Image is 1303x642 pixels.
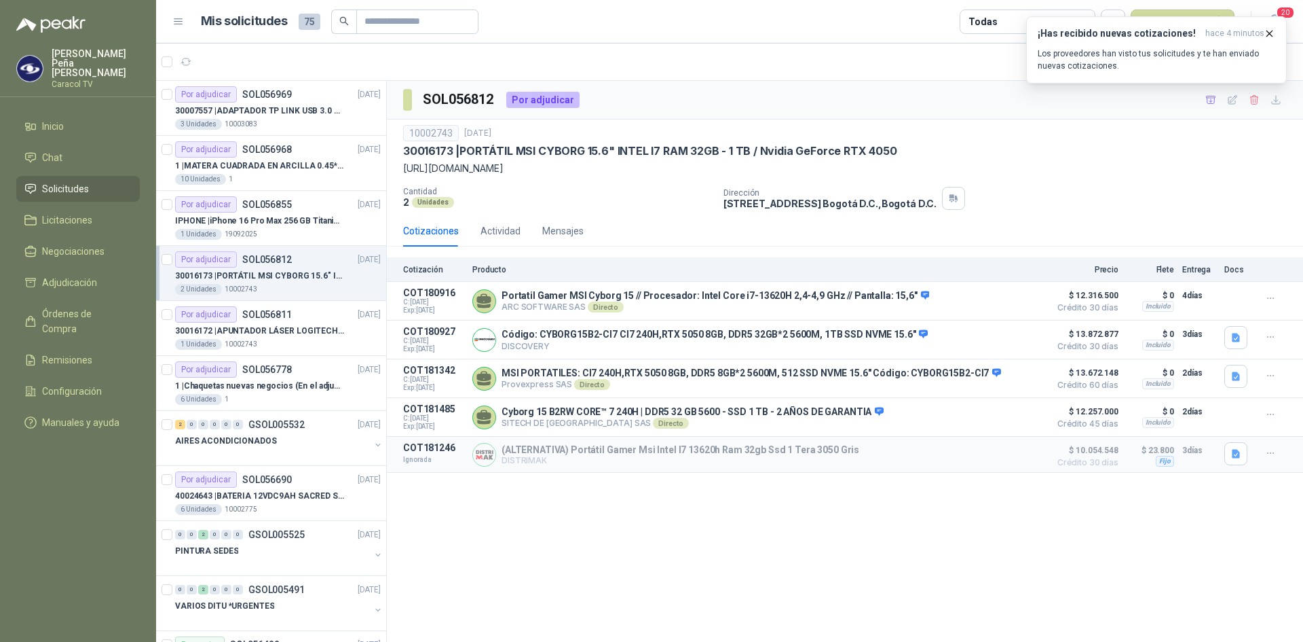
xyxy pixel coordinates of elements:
[175,86,237,103] div: Por adjudicar
[502,329,928,341] p: Código: CYBORG15B2-CI7 CI7 240H,RTX 5050 8GB, DDR5 32GB*2 5600M, 1TB SSD NVME 15.6"
[464,127,491,140] p: [DATE]
[16,238,140,264] a: Negociaciones
[17,56,43,82] img: Company Logo
[156,301,386,356] a: Por adjudicarSOL056811[DATE] 30016172 |APUNTADOR LÁSER LOGITECH R4001 Unidades10002743
[502,444,859,455] p: (ALTERNATIVA) Portátil Gamer Msi Intel I7 13620h Ram 32gb Ssd 1 Tera 3050 Gris
[242,200,292,209] p: SOL056855
[358,198,381,211] p: [DATE]
[175,251,237,268] div: Por adjudicar
[403,345,464,353] span: Exp: [DATE]
[42,181,89,196] span: Solicitudes
[42,306,127,336] span: Órdenes de Compra
[358,363,381,376] p: [DATE]
[198,585,208,594] div: 2
[242,365,292,374] p: SOL056778
[16,301,140,342] a: Órdenes de Compra
[653,418,689,429] div: Directo
[175,229,222,240] div: 1 Unidades
[175,527,383,570] a: 0 0 2 0 0 0 GSOL005525[DATE] PINTURA SEDES
[210,585,220,594] div: 0
[1051,342,1118,351] span: Crédito 30 días
[242,90,292,99] p: SOL056969
[1051,304,1118,312] span: Crédito 30 días
[242,475,292,484] p: SOL056690
[1276,6,1295,19] span: 20
[175,196,237,213] div: Por adjudicar
[723,198,937,209] p: [STREET_ADDRESS] Bogotá D.C. , Bogotá D.C.
[1051,265,1118,274] p: Precio
[506,92,580,108] div: Por adjudicar
[1051,420,1118,428] span: Crédito 45 días
[42,415,119,430] span: Manuales y ayuda
[229,174,233,185] p: 1
[1142,378,1174,389] div: Incluido
[175,545,238,558] p: PINTURA SEDES
[175,270,344,283] p: 30016173 | PORTÁTIL MSI CYBORG 15.6" INTEL I7 RAM 32GB - 1 TB / Nvidia GeForce RTX 4050
[403,453,464,467] p: Ignorada
[16,347,140,373] a: Remisiones
[723,188,937,198] p: Dirección
[225,394,229,405] p: 1
[225,284,257,295] p: 10002743
[175,215,344,228] p: IPHONE | iPhone 16 Pro Max 256 GB Titanio Natural
[403,404,464,414] p: COT181485
[16,207,140,233] a: Licitaciones
[1182,326,1216,342] p: 3 días
[42,384,102,399] span: Configuración
[412,197,454,208] div: Unidades
[198,530,208,539] div: 2
[473,444,495,466] img: Company Logo
[248,530,305,539] p: GSOL005525
[502,455,859,465] p: DISTRIMAK
[1127,287,1174,304] p: $ 0
[156,136,386,191] a: Por adjudicarSOL056968[DATE] 1 |MATERA CUADRADA EN ARCILLA 0.45*0.45*0.4010 Unidades1
[16,113,140,139] a: Inicio
[175,105,344,118] p: 30007557 | ADAPTADOR TP LINK USB 3.0 A RJ45 1GB WINDOWS
[175,530,185,539] div: 0
[358,529,381,541] p: [DATE]
[221,420,231,429] div: 0
[403,265,464,274] p: Cotización
[42,119,64,134] span: Inicio
[403,125,459,141] div: 10002743
[339,16,349,26] span: search
[502,368,1001,380] p: MSI PORTATILES: CI7 240H,RTX 5050 8GB, DDR5 8GB*2 5600M, 512 SSD NVME 15.6" Código: CYBORG15B2-CI7
[403,161,1287,176] p: [URL][DOMAIN_NAME]
[201,12,288,31] h1: Mis solicitudes
[358,418,381,431] p: [DATE]
[210,420,220,429] div: 0
[42,213,92,228] span: Licitaciones
[175,394,222,405] div: 6 Unidades
[242,255,292,264] p: SOL056812
[175,325,344,338] p: 30016172 | APUNTADOR LÁSER LOGITECH R400
[403,144,897,158] p: 30016173 | PORTÁTIL MSI CYBORG 15.6" INTEL I7 RAM 32GB - 1 TB / Nvidia GeForce RTX 4050
[156,356,386,411] a: Por adjudicarSOL056778[DATE] 1 |Chaquetas nuevas negocios (En el adjunto mas informacion)6 Unidades1
[175,600,274,613] p: VARIOS DITU *URGENTES
[175,435,277,448] p: AIRES ACONDICIONADOS
[187,420,197,429] div: 0
[403,187,713,196] p: Cantidad
[1051,365,1118,381] span: $ 13.672.148
[175,380,344,393] p: 1 | Chaquetas nuevas negocios (En el adjunto mas informacion)
[242,145,292,154] p: SOL056968
[403,376,464,384] span: C: [DATE]
[1127,326,1174,342] p: $ 0
[299,14,320,30] span: 75
[1051,381,1118,389] span: Crédito 60 días
[16,410,140,435] a: Manuales y ayuda
[403,306,464,315] span: Exp: [DATE]
[403,423,464,431] span: Exp: [DATE]
[1224,265,1251,274] p: Docs
[473,329,495,351] img: Company Logo
[1127,404,1174,420] p: $ 0
[210,530,220,539] div: 0
[221,530,231,539] div: 0
[175,420,185,429] div: 2
[1051,326,1118,342] span: $ 13.872.877
[225,229,257,240] p: 19092025
[1051,404,1118,420] span: $ 12.257.000
[1038,48,1275,72] p: Los proveedores han visto tus solicitudes y te han enviado nuevas cotizaciones.
[16,378,140,404] a: Configuración
[358,584,381,596] p: [DATE]
[480,224,521,238] div: Actividad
